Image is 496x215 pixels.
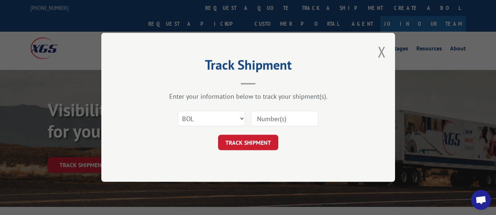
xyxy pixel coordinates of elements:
[138,60,358,74] h2: Track Shipment
[138,92,358,101] div: Enter your information below to track your shipment(s).
[471,190,491,210] div: Open chat
[251,111,318,127] input: Number(s)
[378,42,386,61] button: Close modal
[218,135,278,151] button: TRACK SHIPMENT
